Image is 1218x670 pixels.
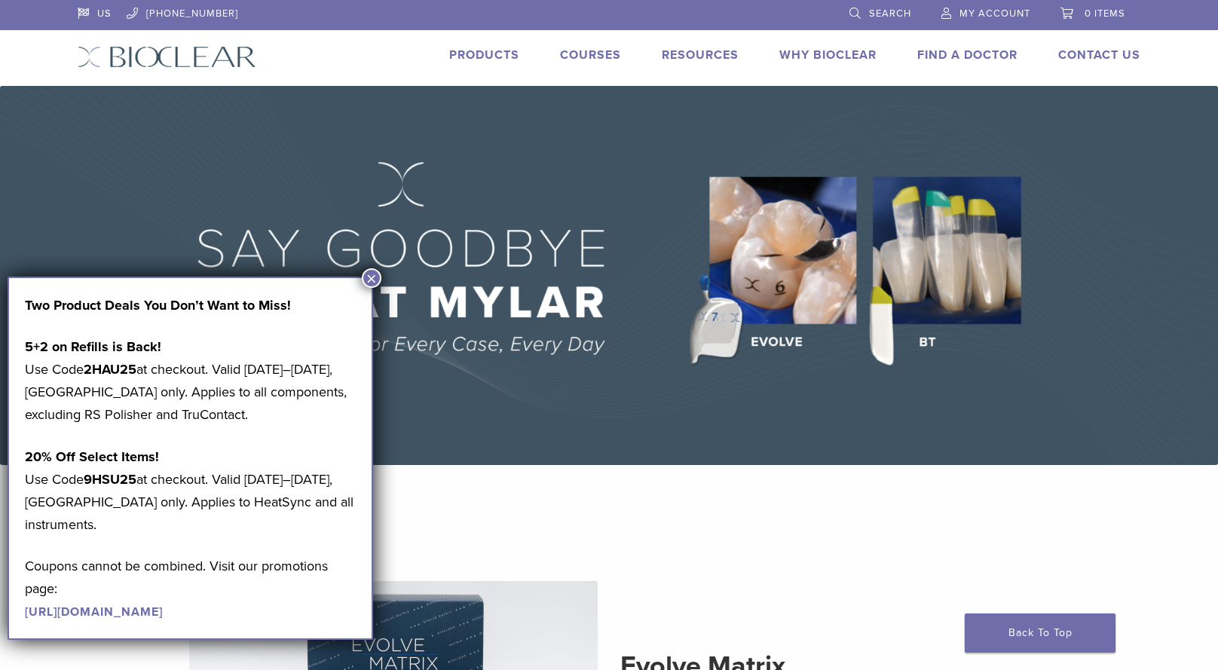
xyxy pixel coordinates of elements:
a: Courses [560,47,621,63]
a: Back To Top [965,613,1115,653]
a: [URL][DOMAIN_NAME] [25,604,163,620]
a: Resources [662,47,739,63]
strong: Two Product Deals You Don’t Want to Miss! [25,297,291,314]
p: Use Code at checkout. Valid [DATE]–[DATE], [GEOGRAPHIC_DATA] only. Applies to all components, exc... [25,335,356,426]
span: Search [869,8,911,20]
strong: 5+2 on Refills is Back! [25,338,161,355]
a: Products [449,47,519,63]
a: Contact Us [1058,47,1140,63]
p: Use Code at checkout. Valid [DATE]–[DATE], [GEOGRAPHIC_DATA] only. Applies to HeatSync and all in... [25,445,356,536]
a: Why Bioclear [779,47,877,63]
img: Bioclear [78,46,256,68]
p: Coupons cannot be combined. Visit our promotions page: [25,555,356,623]
button: Close [362,268,381,288]
a: Find A Doctor [917,47,1018,63]
strong: 2HAU25 [84,361,136,378]
span: My Account [959,8,1030,20]
span: 0 items [1085,8,1125,20]
strong: 9HSU25 [84,471,136,488]
strong: 20% Off Select Items! [25,448,159,465]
